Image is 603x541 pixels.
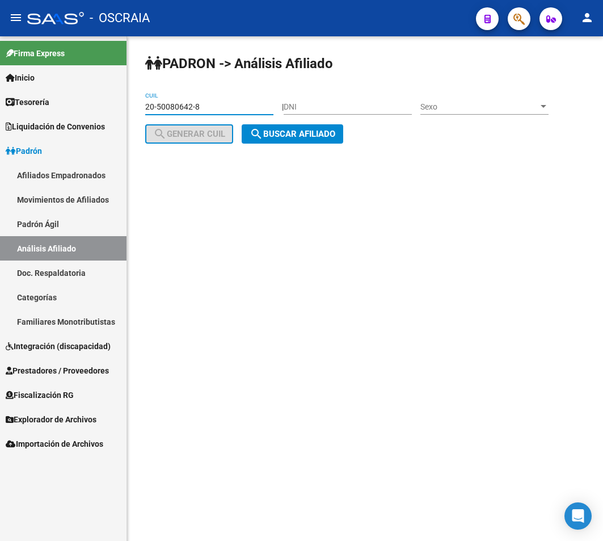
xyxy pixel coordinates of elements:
span: Fiscalización RG [6,389,74,401]
span: Firma Express [6,47,65,60]
span: Padrón [6,145,42,157]
span: Tesorería [6,96,49,108]
span: Generar CUIL [153,129,225,139]
mat-icon: search [250,127,263,141]
span: Integración (discapacidad) [6,340,111,353]
span: Importación de Archivos [6,438,103,450]
span: Prestadores / Proveedores [6,364,109,377]
mat-icon: search [153,127,167,141]
span: Buscar afiliado [250,129,335,139]
span: Sexo [420,102,538,112]
mat-icon: menu [9,11,23,24]
mat-icon: person [580,11,594,24]
div: | [145,102,557,139]
span: Liquidación de Convenios [6,120,105,133]
span: - OSCRAIA [90,6,150,31]
span: Explorador de Archivos [6,413,96,426]
span: Inicio [6,72,35,84]
button: Buscar afiliado [242,124,343,144]
button: Generar CUIL [145,124,233,144]
div: Open Intercom Messenger [564,502,592,530]
strong: PADRON -> Análisis Afiliado [145,56,333,72]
